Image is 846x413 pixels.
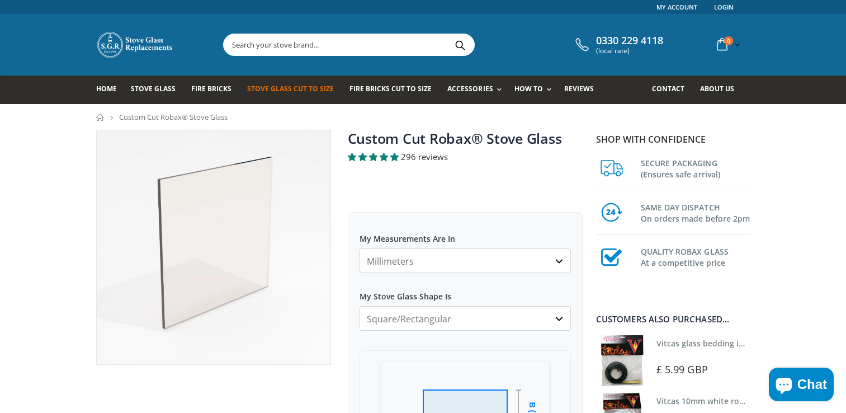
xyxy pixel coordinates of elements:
span: 0 [724,36,733,45]
a: Custom Cut Robax® Stove Glass [348,129,562,148]
span: Home [96,84,117,93]
span: £ 5.99 GBP [656,363,708,376]
span: Accessories [447,84,493,93]
button: Search [448,34,473,55]
a: Home [96,76,125,104]
span: 296 reviews [401,151,448,162]
a: Accessories [447,76,507,104]
span: Custom Cut Robax® Stove Glass [119,112,228,122]
h3: SAME DAY DISPATCH On orders made before 2pm [641,200,750,224]
input: Search your stove brand... [224,34,599,55]
span: 0330 229 4118 [596,35,663,47]
span: Stove Glass [131,84,176,93]
a: 0 [712,34,743,55]
span: About us [700,84,734,93]
inbox-online-store-chat: Shopify online store chat [765,368,837,404]
span: Fire Bricks Cut To Size [349,84,432,93]
a: Fire Bricks Cut To Size [349,76,440,104]
a: Home [96,114,105,121]
a: Reviews [564,76,602,104]
span: Contact [652,84,684,93]
label: My Measurements Are In [360,224,571,244]
span: Reviews [564,84,594,93]
span: Fire Bricks [191,84,231,93]
h3: QUALITY ROBAX GLASS At a competitive price [641,244,750,269]
a: Stove Glass Cut To Size [247,76,342,104]
label: My Stove Glass Shape Is [360,281,571,302]
img: stove_glass_made_to_measure_800x_crop_center.webp [97,130,330,364]
a: Stove Glass [131,76,184,104]
a: About us [700,76,743,104]
img: Stove Glass Replacement [96,31,174,59]
a: How To [514,76,557,104]
h3: SECURE PACKAGING (Ensures safe arrival) [641,156,750,180]
a: Fire Bricks [191,76,240,104]
a: Contact [652,76,693,104]
span: How To [514,84,543,93]
a: 0330 229 4118 (local rate) [573,35,663,55]
img: Vitcas stove glass bedding in tape [596,335,648,387]
div: Customers also purchased... [596,315,750,323]
span: Stove Glass Cut To Size [247,84,334,93]
span: (local rate) [596,47,663,55]
p: Shop with confidence [596,133,750,146]
span: 4.94 stars [348,151,401,162]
